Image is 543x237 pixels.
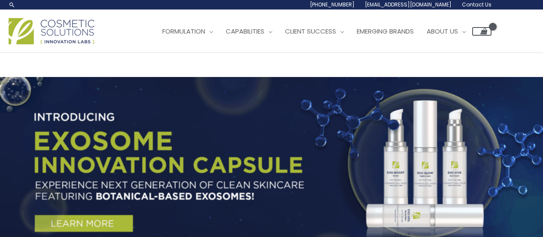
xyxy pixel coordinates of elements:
[350,18,420,44] a: Emerging Brands
[365,1,452,8] span: [EMAIL_ADDRESS][DOMAIN_NAME]
[462,1,491,8] span: Contact Us
[219,18,279,44] a: Capabilities
[420,18,472,44] a: About Us
[285,27,336,36] span: Client Success
[472,27,491,36] a: View Shopping Cart, empty
[9,18,94,44] img: Cosmetic Solutions Logo
[427,27,458,36] span: About Us
[357,27,414,36] span: Emerging Brands
[310,1,355,8] span: [PHONE_NUMBER]
[279,18,350,44] a: Client Success
[9,1,15,8] a: Search icon link
[156,18,219,44] a: Formulation
[226,27,264,36] span: Capabilities
[162,27,205,36] span: Formulation
[149,18,491,44] nav: Site Navigation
